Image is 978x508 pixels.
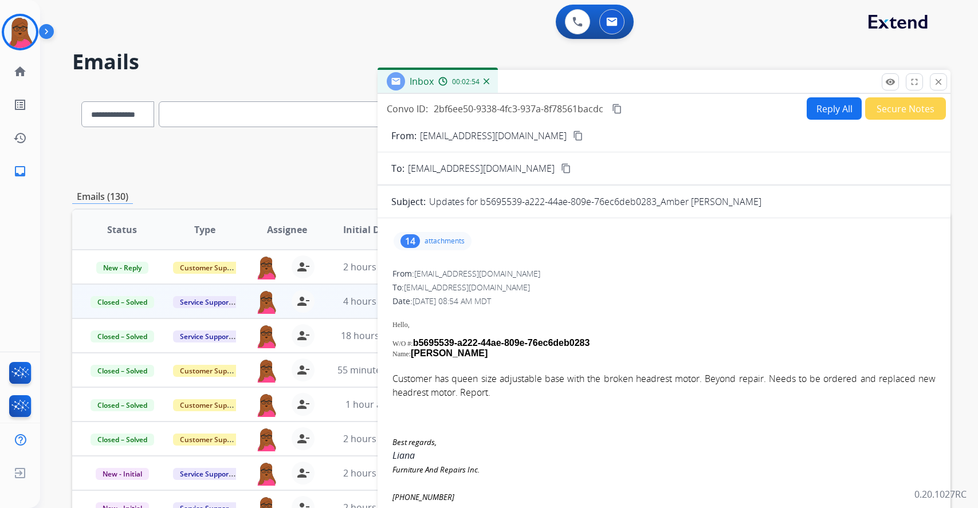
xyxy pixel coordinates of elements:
[107,223,137,237] span: Status
[96,262,148,274] span: New - Reply
[13,65,27,78] mat-icon: home
[296,397,310,411] mat-icon: person_remove
[391,195,426,208] p: Subject:
[91,365,154,377] span: Closed – Solved
[612,104,622,114] mat-icon: content_copy
[404,282,530,293] span: [EMAIL_ADDRESS][DOMAIN_NAME]
[343,261,395,273] span: 2 hours ago
[391,162,404,175] p: To:
[392,338,936,348] p: :
[392,372,936,399] p: Customer has queen size adjustable base with the broken headrest motor. Beyond repair. Needs to b...
[255,427,278,451] img: agent-avatar
[413,296,491,306] span: [DATE] 08:54 AM MDT
[341,329,398,342] span: 18 hours ago
[452,77,480,86] span: 00:02:54
[400,234,420,248] div: 14
[91,296,154,308] span: Closed – Solved
[72,190,133,204] p: Emails (130)
[387,102,428,116] p: Convo ID:
[343,223,395,237] span: Initial Date
[173,296,238,308] span: Service Support
[343,467,395,479] span: 2 hours ago
[909,77,920,87] mat-icon: fullscreen
[425,237,465,246] p: attachments
[392,321,936,329] p: Hello,
[411,348,488,358] span: [PERSON_NAME]
[914,487,967,501] p: 0.20.1027RC
[392,435,480,503] font: Liana
[414,268,540,279] span: [EMAIL_ADDRESS][DOMAIN_NAME]
[413,338,590,348] span: b5695539-a222-44ae-809e-76ec6deb0283
[255,359,278,383] img: agent-avatar
[410,75,434,88] span: Inbox
[343,432,395,445] span: 2 hours ago
[337,364,404,376] span: 55 minutes ago
[392,282,936,293] div: To:
[865,97,946,120] button: Secure Notes
[434,103,603,115] span: 2bf6ee50-9338-4fc3-937a-8f78561bacdc
[173,330,238,342] span: Service Support
[72,50,950,73] h2: Emails
[391,129,417,143] p: From:
[885,77,895,87] mat-icon: remove_red_eye
[296,294,310,308] mat-icon: person_remove
[173,468,238,480] span: Service Support
[173,434,248,446] span: Customer Support
[4,16,36,48] img: avatar
[255,255,278,279] img: agent-avatar
[173,365,248,377] span: Customer Support
[255,462,278,486] img: agent-avatar
[392,350,411,358] b: Name:
[392,340,411,348] b: W/O #
[13,98,27,112] mat-icon: list_alt
[573,131,583,141] mat-icon: content_copy
[96,468,149,480] span: New - Initial
[255,393,278,417] img: agent-avatar
[255,324,278,348] img: agent-avatar
[91,330,154,342] span: Closed – Solved
[267,223,307,237] span: Assignee
[255,290,278,314] img: agent-avatar
[91,399,154,411] span: Closed – Solved
[194,223,215,237] span: Type
[296,363,310,377] mat-icon: person_remove
[429,195,761,208] p: Updates for b5695539-a222-44ae-809e-76ec6deb0283_Amber [PERSON_NAME]
[408,162,555,175] span: [EMAIL_ADDRESS][DOMAIN_NAME]
[173,262,248,274] span: Customer Support
[13,131,27,145] mat-icon: history
[173,399,248,411] span: Customer Support
[392,437,437,447] span: Best regards,
[392,492,454,502] span: [PHONE_NUMBER]
[933,77,944,87] mat-icon: close
[345,398,392,411] span: 1 hour ago
[420,129,567,143] p: [EMAIL_ADDRESS][DOMAIN_NAME]
[392,268,936,279] div: From:
[561,163,571,174] mat-icon: content_copy
[13,164,27,178] mat-icon: inbox
[296,432,310,446] mat-icon: person_remove
[296,329,310,342] mat-icon: person_remove
[296,466,310,480] mat-icon: person_remove
[296,260,310,274] mat-icon: person_remove
[807,97,862,120] button: Reply All
[91,434,154,446] span: Closed – Solved
[392,296,936,307] div: Date:
[392,464,480,475] span: Furniture And Repairs Inc.
[343,295,395,308] span: 4 hours ago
